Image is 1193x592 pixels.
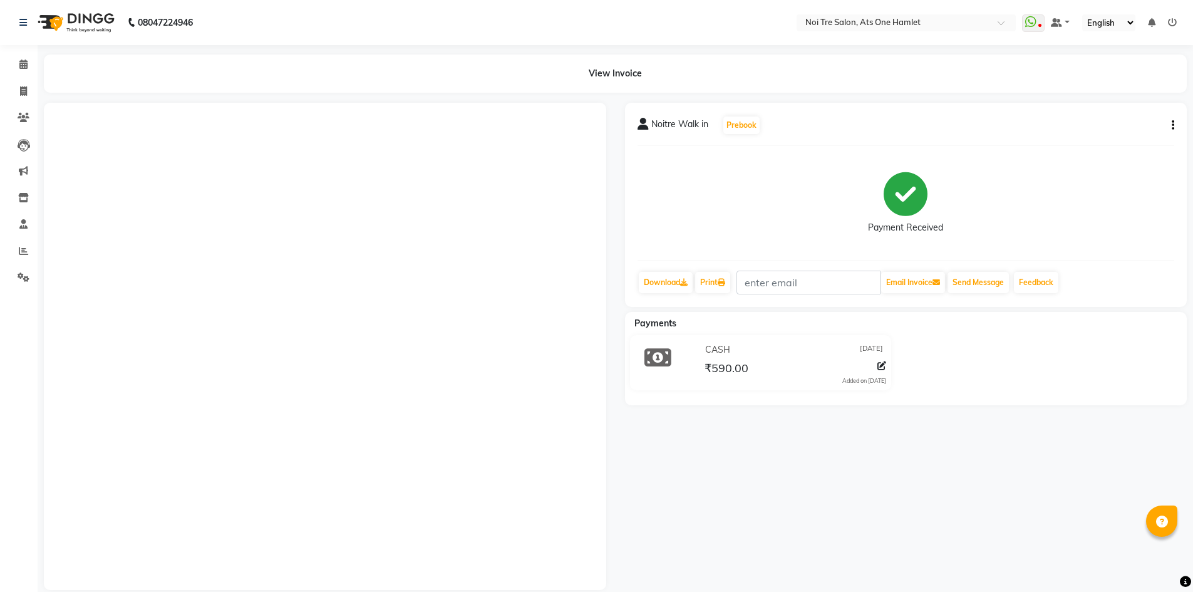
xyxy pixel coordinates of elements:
div: Payment Received [868,221,943,234]
a: Print [695,272,730,293]
a: Download [639,272,693,293]
button: Send Message [948,272,1009,293]
img: logo [32,5,118,40]
button: Email Invoice [881,272,945,293]
span: CASH [705,343,730,356]
span: Payments [634,318,676,329]
span: ₹590.00 [705,361,748,378]
a: Feedback [1014,272,1058,293]
input: enter email [736,271,881,294]
span: Noitre Walk in [651,118,708,135]
div: Added on [DATE] [842,376,886,385]
span: [DATE] [860,343,883,356]
div: View Invoice [44,55,1187,93]
b: 08047224946 [138,5,193,40]
button: Prebook [723,117,760,134]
